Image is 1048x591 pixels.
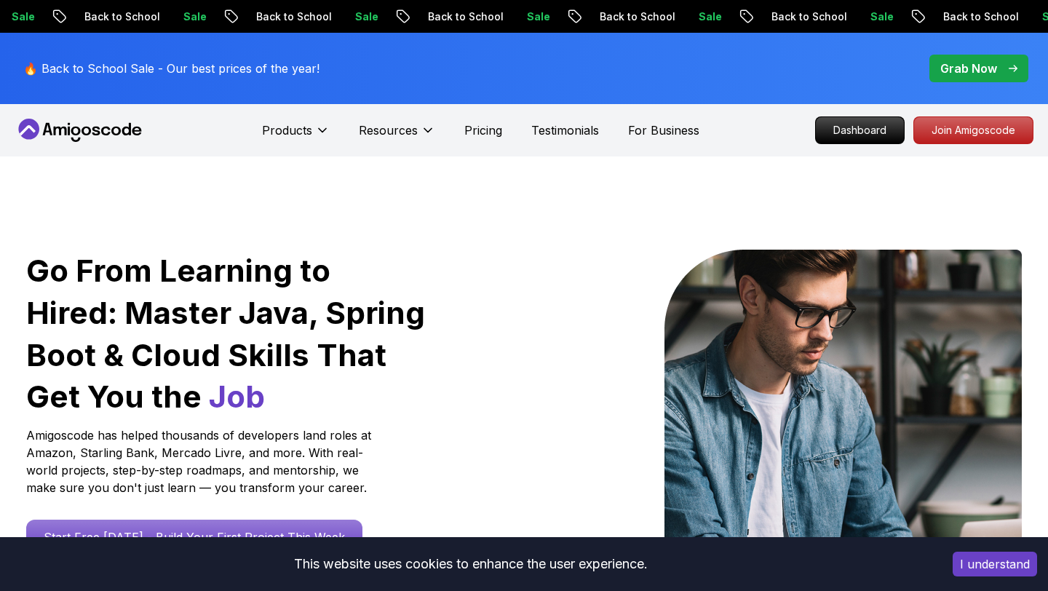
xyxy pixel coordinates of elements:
button: Products [262,122,330,151]
p: 🔥 Back to School Sale - Our best prices of the year! [23,60,319,77]
p: Resources [359,122,418,139]
button: Accept cookies [953,552,1037,576]
p: Dashboard [816,117,904,143]
div: This website uses cookies to enhance the user experience. [11,548,931,580]
p: Back to School [342,9,441,24]
p: Grab Now [940,60,997,77]
a: Start Free [DATE] - Build Your First Project This Week [26,520,362,555]
span: Job [209,378,265,415]
p: Back to School [514,9,613,24]
p: Join Amigoscode [914,117,1033,143]
a: Testimonials [531,122,599,139]
p: Sale [613,9,659,24]
a: For Business [628,122,699,139]
p: Sale [785,9,831,24]
a: Pricing [464,122,502,139]
p: Back to School [857,9,956,24]
p: Products [262,122,312,139]
a: Join Amigoscode [913,116,1033,144]
button: Resources [359,122,435,151]
h1: Go From Learning to Hired: Master Java, Spring Boot & Cloud Skills That Get You the [26,250,427,418]
p: Sale [956,9,1003,24]
p: Back to School [686,9,785,24]
p: Sale [441,9,488,24]
p: Sale [98,9,144,24]
p: Sale [269,9,316,24]
p: Amigoscode has helped thousands of developers land roles at Amazon, Starling Bank, Mercado Livre,... [26,427,376,496]
a: Dashboard [815,116,905,144]
p: Back to School [170,9,269,24]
